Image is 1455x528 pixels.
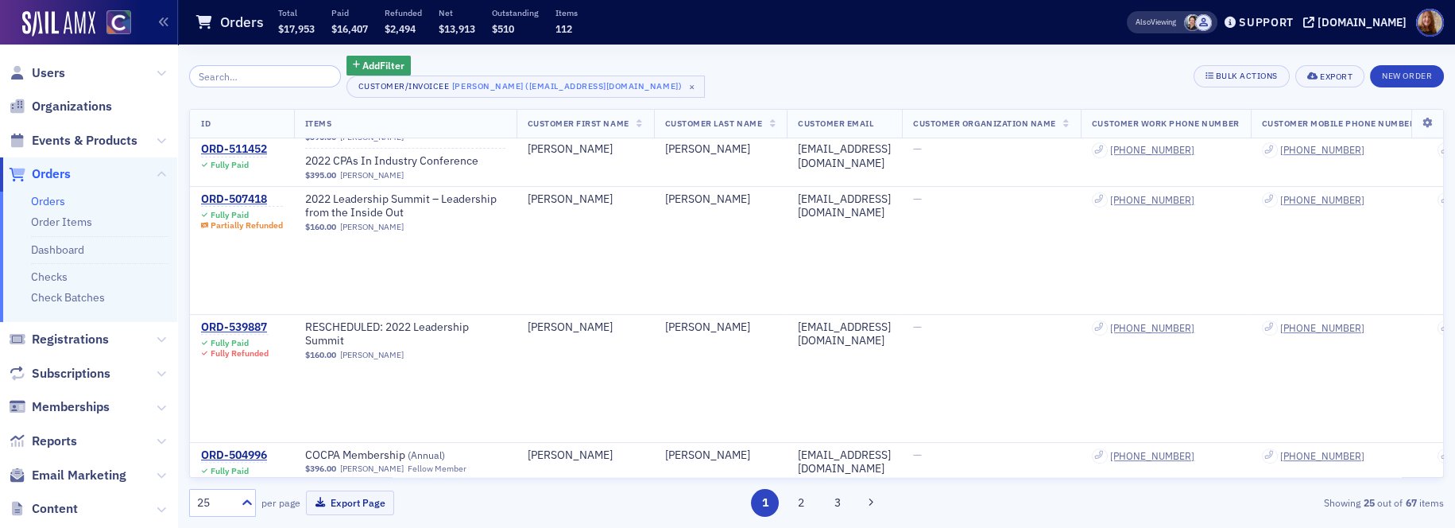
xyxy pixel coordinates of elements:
[211,220,283,231] div: Partially Refunded
[9,64,65,82] a: Users
[1280,145,1364,157] a: [PHONE_NUMBER]
[528,448,643,463] div: [PERSON_NAME]
[1195,14,1212,31] span: Floria Group
[211,338,249,348] div: Fully Paid
[1318,15,1407,29] div: [DOMAIN_NAME]
[1110,450,1194,462] div: [PHONE_NUMBER]
[201,143,267,157] div: ORD-511452
[408,448,445,461] span: ( Annual )
[385,7,422,18] p: Refunded
[32,132,137,149] span: Events & Products
[1037,495,1444,510] div: Showing out of items
[1110,145,1194,157] div: [PHONE_NUMBER]
[1216,72,1278,80] div: Bulk Actions
[32,165,71,183] span: Orders
[9,132,137,149] a: Events & Products
[913,118,1056,129] span: Customer Organization Name
[528,143,643,157] div: [PERSON_NAME]
[189,65,341,87] input: Search…
[1280,194,1364,206] div: [PHONE_NUMBER]
[211,466,249,476] div: Fully Paid
[305,118,332,129] span: Items
[452,78,682,94] div: [PERSON_NAME] ([EMAIL_ADDRESS][DOMAIN_NAME])
[261,495,300,510] label: per page
[823,489,851,517] button: 3
[278,7,315,18] p: Total
[439,22,475,35] span: $13,913
[32,433,77,450] span: Reports
[201,192,283,207] a: ORD-507418
[665,118,762,129] span: Customer Last Name
[528,320,643,335] div: [PERSON_NAME]
[346,76,706,98] button: Customer/Invoicee[PERSON_NAME] ([EMAIL_ADDRESS][DOMAIN_NAME])×
[528,118,629,129] span: Customer First Name
[665,320,776,335] div: [PERSON_NAME]
[798,143,891,171] div: [EMAIL_ADDRESS][DOMAIN_NAME]
[1370,68,1444,82] a: New Order
[22,11,95,37] img: SailAMX
[211,348,269,359] div: Fully Refunded
[798,320,891,348] div: [EMAIL_ADDRESS][DOMAIN_NAME]
[31,215,92,229] a: Order Items
[665,448,776,463] div: [PERSON_NAME]
[306,491,394,515] button: Export Page
[1136,17,1176,28] span: Viewing
[201,448,267,463] a: ORD-504996
[305,222,336,232] span: $160.00
[32,467,126,484] span: Email Marketing
[340,464,404,474] a: [PERSON_NAME]
[305,448,505,463] span: COCPA Membership
[1303,17,1412,28] button: [DOMAIN_NAME]
[305,170,336,181] span: $395.00
[1110,194,1194,206] div: [PHONE_NUMBER]
[197,495,232,511] div: 25
[278,22,315,35] span: $17,953
[1370,65,1444,87] button: New Order
[201,320,269,335] a: ORD-539887
[1092,118,1240,129] span: Customer Work Phone Number
[95,10,131,37] a: View Homepage
[358,81,450,91] div: Customer/Invoicee
[305,192,505,220] a: 2022 Leadership Summit – Leadership from the Inside Out
[31,194,65,208] a: Orders
[385,22,416,35] span: $2,494
[1194,65,1290,87] button: Bulk Actions
[9,331,109,348] a: Registrations
[9,467,126,484] a: Email Marketing
[9,500,78,518] a: Content
[1280,322,1364,334] a: [PHONE_NUMBER]
[408,464,466,474] div: Fellow Member
[913,192,922,206] span: —
[665,192,776,207] div: [PERSON_NAME]
[555,22,572,35] span: 112
[106,10,131,35] img: SailAMX
[1295,65,1364,87] button: Export
[31,270,68,284] a: Checks
[305,320,505,348] a: RESCHEDULED: 2022 Leadership Summit
[913,142,922,157] span: —
[9,433,77,450] a: Reports
[211,161,249,171] div: Fully Paid
[340,222,404,232] a: [PERSON_NAME]
[32,398,110,416] span: Memberships
[528,192,643,207] div: [PERSON_NAME]
[305,464,336,474] span: $396.00
[913,320,922,334] span: —
[340,350,404,360] a: [PERSON_NAME]
[1320,72,1352,81] div: Export
[1403,495,1419,510] strong: 67
[439,7,475,18] p: Net
[492,22,514,35] span: $510
[1184,14,1201,31] span: Pamela Galey-Coleman
[220,13,264,32] h1: Orders
[798,448,891,476] div: [EMAIL_ADDRESS][DOMAIN_NAME]
[798,118,873,129] span: Customer Email
[211,210,249,220] div: Fully Paid
[913,448,922,462] span: —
